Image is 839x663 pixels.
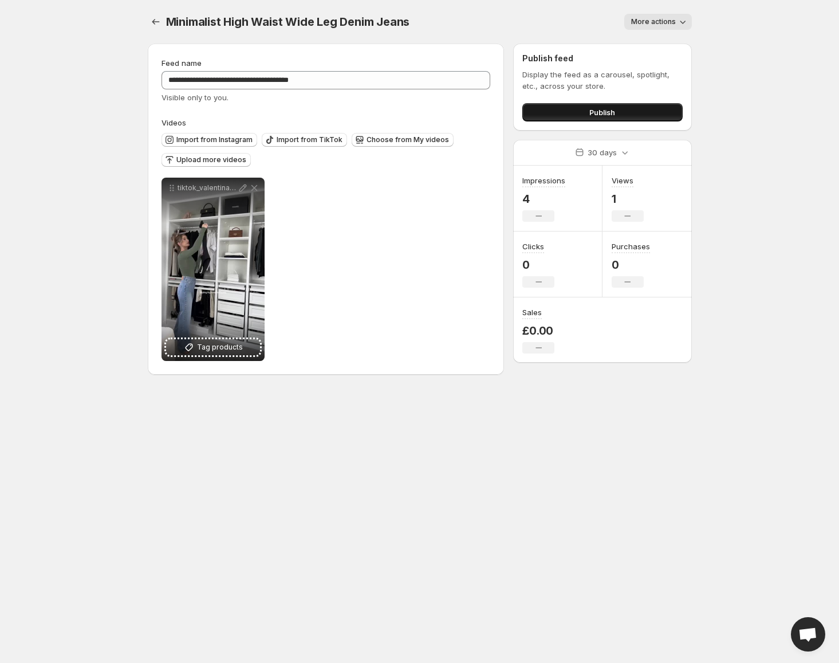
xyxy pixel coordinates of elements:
[176,135,253,144] span: Import from Instagram
[522,103,682,121] button: Publish
[166,339,260,355] button: Tag products
[522,324,554,338] p: £0.00
[589,107,615,118] span: Publish
[588,147,617,158] p: 30 days
[352,133,454,147] button: Choose from My videos
[277,135,342,144] span: Import from TikTok
[612,241,650,252] h3: Purchases
[522,307,542,318] h3: Sales
[522,53,682,64] h2: Publish feed
[166,15,410,29] span: Minimalist High Waist Wide Leg Denim Jeans
[612,258,650,272] p: 0
[178,183,237,193] p: tiktok_valentinafanu_7465040686350388513
[522,241,544,252] h3: Clicks
[148,14,164,30] button: Settings
[262,133,347,147] button: Import from TikTok
[162,133,257,147] button: Import from Instagram
[791,617,825,652] div: Open chat
[624,14,692,30] button: More actions
[367,135,449,144] span: Choose from My videos
[631,17,676,26] span: More actions
[522,69,682,92] p: Display the feed as a carousel, spotlight, etc., across your store.
[522,192,565,206] p: 4
[162,178,265,361] div: tiktok_valentinafanu_7465040686350388513Tag products
[197,342,243,353] span: Tag products
[162,153,251,167] button: Upload more videos
[176,155,246,164] span: Upload more videos
[522,175,565,186] h3: Impressions
[522,258,554,272] p: 0
[162,58,202,68] span: Feed name
[162,118,186,127] span: Videos
[612,175,633,186] h3: Views
[612,192,644,206] p: 1
[162,93,229,102] span: Visible only to you.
